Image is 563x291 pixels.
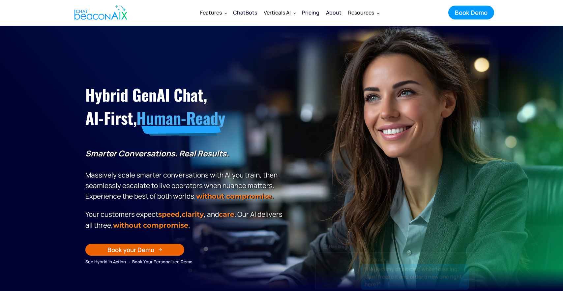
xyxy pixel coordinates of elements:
[182,210,204,218] span: clarity
[260,5,299,20] div: Verticals AI
[85,258,285,265] div: See Hybrid in Action → Book Your Personalized Demo
[299,4,323,21] a: Pricing
[377,12,379,14] img: Dropdown
[158,210,180,218] strong: speed
[158,248,162,252] img: Arrow
[85,148,285,202] p: Massively scale smarter conversations with AI you train, then seamlessly escalate to live operato...
[85,209,285,231] p: Your customers expect , , and . Our Al delivers all three, .
[326,8,341,17] div: About
[224,12,227,14] img: Dropdown
[85,244,184,256] a: Book your Demo
[197,5,230,20] div: Features
[85,83,285,130] h1: Hybrid GenAI Chat, AI-First,
[323,4,345,21] a: About
[136,106,225,129] span: Human-Ready
[69,1,131,24] a: home
[196,192,273,200] strong: without compromise.
[348,8,374,17] div: Resources
[316,242,475,251] div: 🏦 Banking
[448,6,494,19] a: Book Demo
[85,148,229,159] strong: Smarter Conversations. Real Results.
[230,4,260,21] a: ChatBots
[200,8,222,17] div: Features
[293,12,296,14] img: Dropdown
[107,245,154,254] div: Book your Demo
[345,5,382,20] div: Resources
[219,210,234,218] span: care
[264,8,291,17] div: Verticals AI
[302,8,319,17] div: Pricing
[113,221,188,229] span: without compromise
[455,8,488,17] div: Book Demo
[233,8,257,17] div: ChatBots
